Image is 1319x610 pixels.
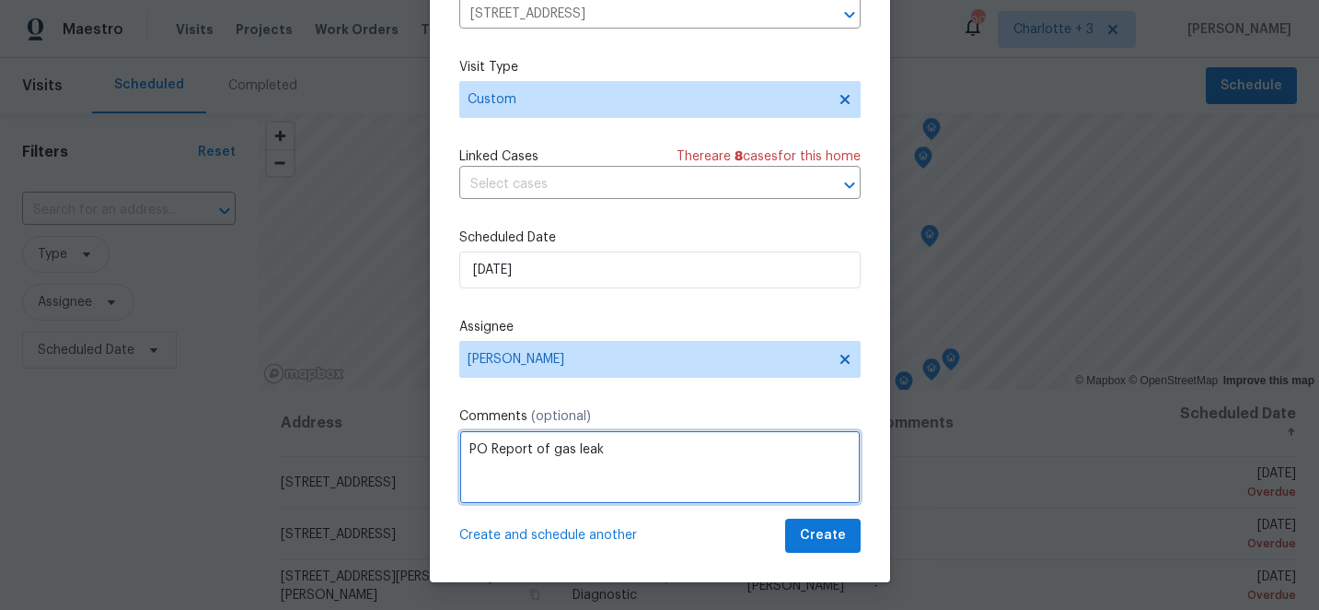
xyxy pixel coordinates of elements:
[459,430,861,504] textarea: PO Report of gas leak
[459,58,861,76] label: Visit Type
[459,526,637,545] span: Create and schedule another
[459,229,861,247] label: Scheduled Date
[735,150,743,163] span: 8
[468,90,826,109] span: Custom
[468,352,828,367] span: [PERSON_NAME]
[785,519,861,553] button: Create
[677,147,861,166] span: There are case s for this home
[531,410,591,423] span: (optional)
[459,318,861,336] label: Assignee
[459,170,809,199] input: Select cases
[459,252,861,288] input: M/D/YYYY
[800,524,846,547] span: Create
[837,2,862,28] button: Open
[459,147,538,166] span: Linked Cases
[459,407,861,426] label: Comments
[837,172,862,198] button: Open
